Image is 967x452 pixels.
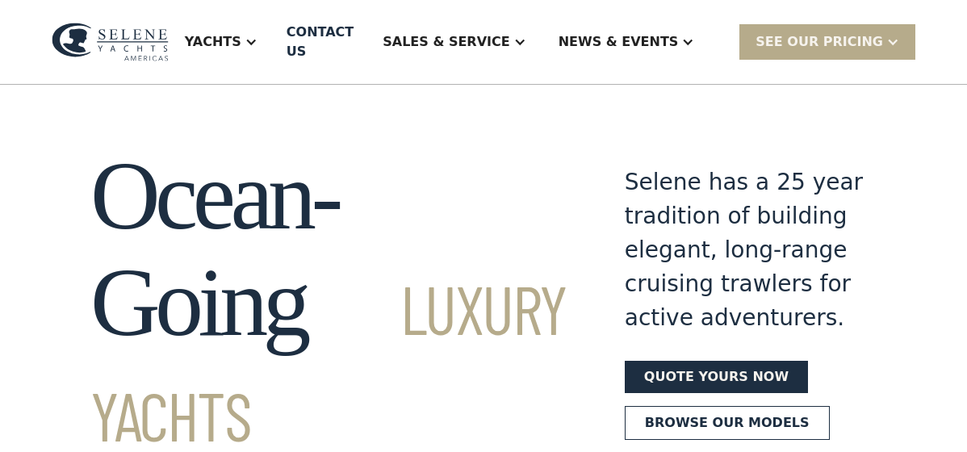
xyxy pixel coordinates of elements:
[739,24,915,59] div: SEE Our Pricing
[383,32,509,52] div: Sales & Service
[625,406,830,440] a: Browse our models
[366,10,542,74] div: Sales & Service
[169,10,274,74] div: Yachts
[185,32,241,52] div: Yachts
[52,23,169,61] img: logo
[287,23,354,61] div: Contact US
[542,10,711,74] div: News & EVENTS
[559,32,679,52] div: News & EVENTS
[756,32,883,52] div: SEE Our Pricing
[625,165,877,335] div: Selene has a 25 year tradition of building elegant, long-range cruising trawlers for active adven...
[625,361,808,393] a: Quote yours now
